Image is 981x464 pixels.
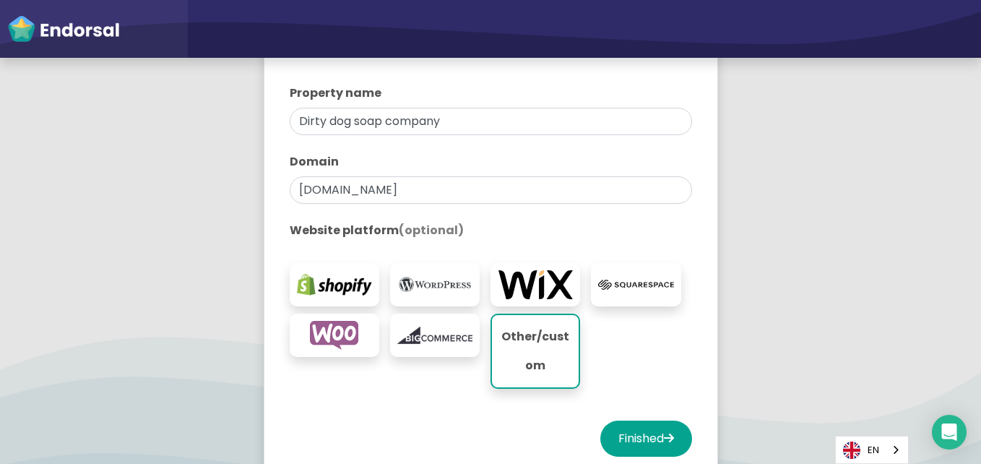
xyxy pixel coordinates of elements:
img: wordpress.org-logo.png [397,270,472,299]
img: shopify.com-logo.png [297,270,372,299]
button: Finished [600,421,692,457]
div: Open Intercom Messenger [932,415,967,450]
label: Property name [290,85,692,102]
div: Language [835,436,909,464]
img: bigcommerce.com-logo.png [397,321,472,350]
a: EN [836,437,908,463]
img: squarespace.com-logo.png [598,270,673,299]
label: Website platform [290,222,692,239]
img: wix.com-logo.png [498,270,573,299]
label: Domain [290,153,692,171]
input: eg. websitename.com [290,176,692,204]
img: endorsal-logo-white@2x.png [7,14,120,43]
input: eg. My Website [290,108,692,135]
aside: Language selected: English [835,436,909,464]
p: Other/custom [499,322,571,380]
span: (optional) [399,222,464,239]
img: woocommerce.com-logo.png [297,321,372,350]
